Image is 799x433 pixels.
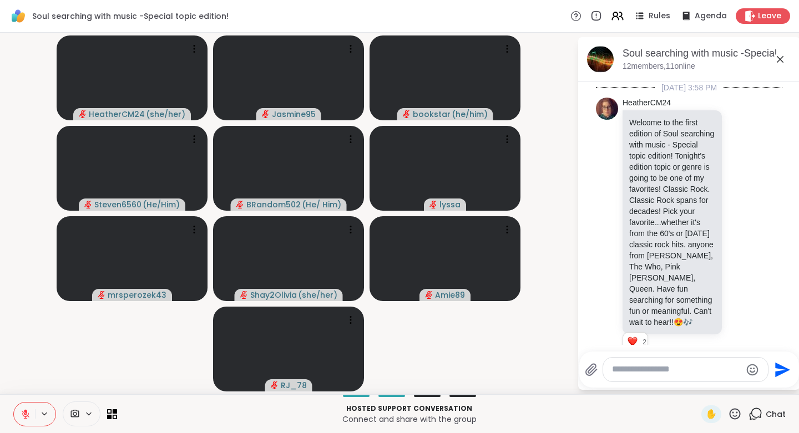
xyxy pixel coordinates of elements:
[649,11,670,22] span: Rules
[108,289,166,300] span: mrsperozek43
[272,109,316,120] span: Jasmine95
[623,333,643,350] div: Reaction list
[439,199,461,210] span: lyssa
[98,291,105,299] span: audio-muted
[302,199,341,210] span: ( He/ Him )
[84,201,92,208] span: audio-muted
[655,82,724,93] span: [DATE] 3:58 PM
[766,409,786,420] span: Chat
[236,201,244,208] span: audio-muted
[403,110,411,118] span: audio-muted
[643,337,648,347] span: 2
[683,318,692,327] span: 🎶
[626,337,638,346] button: Reactions: love
[9,7,28,26] img: ShareWell Logomark
[758,11,781,22] span: Leave
[706,407,717,421] span: ✋
[32,11,229,22] span: Soul searching with music -Special topic edition!
[623,61,695,72] p: 12 members, 11 online
[281,380,307,391] span: RJ_78
[124,414,695,425] p: Connect and share with the group
[271,381,279,389] span: audio-muted
[746,363,759,376] button: Emoji picker
[413,109,451,120] span: bookstar
[674,318,683,327] span: 😍
[629,117,715,328] p: Welcome to the first edition of Soul searching with music - Special topic edition! Tonight's edit...
[298,289,337,300] span: ( she/her )
[146,109,185,120] span: ( she/her )
[89,109,145,120] span: HeatherCM24
[587,46,614,73] img: Soul searching with music -Special topic edition! , Sep 08
[695,11,727,22] span: Agenda
[262,110,270,118] span: audio-muted
[596,98,618,120] img: https://sharewell-space-live.sfo3.digitaloceanspaces.com/user-generated/d3b3915b-57de-409c-870d-d...
[452,109,488,120] span: ( he/him )
[425,291,433,299] span: audio-muted
[124,404,695,414] p: Hosted support conversation
[612,364,741,375] textarea: Type your message
[79,110,87,118] span: audio-muted
[623,47,791,60] div: Soul searching with music -Special topic edition! , [DATE]
[429,201,437,208] span: audio-muted
[623,98,671,109] a: HeatherCM24
[246,199,301,210] span: BRandom502
[240,291,248,299] span: audio-muted
[94,199,141,210] span: Steven6560
[435,289,465,300] span: Amie89
[768,357,793,382] button: Send
[250,289,297,300] span: Shay2Olivia
[143,199,180,210] span: ( He/Him )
